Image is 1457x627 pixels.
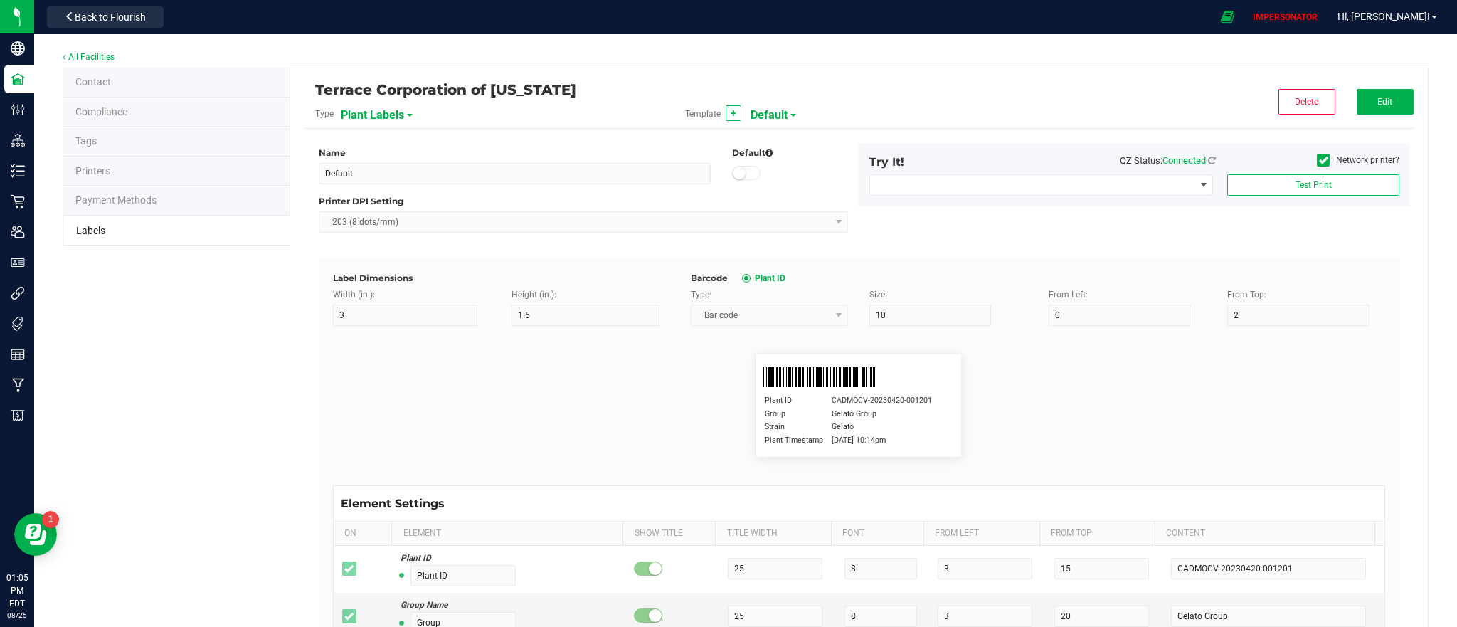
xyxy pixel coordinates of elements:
[1317,154,1399,167] label: Network printer?
[315,78,1033,102] div: Terrace Corporation of [US_STATE]
[6,610,28,621] p: 08/25
[1247,11,1323,23] p: IMPERSONATOR
[341,103,404,127] span: Plant Labels
[401,569,410,582] span: Dynamic element
[11,378,25,392] inline-svg: Manufacturing
[512,288,556,301] label: Height (in.):
[75,135,97,147] span: Tags
[333,288,375,301] label: Width (in.):
[1212,3,1244,31] span: Open Ecommerce Menu
[401,552,516,565] div: Plant ID
[315,102,334,126] span: Type
[726,105,741,121] button: +
[1295,97,1318,107] span: Delete
[1227,174,1399,196] button: Test Print
[765,421,832,433] span: Strain
[1120,155,1216,166] span: QZ Status:
[11,286,25,300] inline-svg: Integrations
[622,522,715,546] th: Show Title
[391,522,622,546] th: Element
[1278,89,1335,115] button: Delete
[1337,11,1430,22] span: Hi, [PERSON_NAME]!
[869,154,904,171] label: Try It!
[923,522,1039,546] th: From Left
[11,102,25,117] inline-svg: Configuration
[75,106,127,117] span: State Registry
[319,147,711,159] div: Name
[319,195,849,208] div: Printer DPI Setting
[11,194,25,209] inline-svg: Retail
[765,395,832,406] span: Plant ID
[11,317,25,331] inline-svg: Tags
[1357,89,1414,115] button: Edit
[47,6,164,28] button: Back to Flourish
[1049,288,1088,301] label: From Left:
[75,76,111,88] span: Contact
[715,522,831,546] th: Title Width
[410,565,516,586] input: Plant ID Example Value: CADMOCV-20230420-001201
[831,522,923,546] th: Font
[765,149,773,157] i: Setting a non-default template as the new default will also update the existing default. Default ...
[42,511,59,528] iframe: Resource center unread badge
[341,108,404,122] a: Plant Labels
[6,571,28,610] p: 01:05 PM EDT
[11,41,25,56] inline-svg: Company
[401,599,516,612] div: Group Name
[751,108,788,122] a: Default
[765,435,832,446] span: Plant Timestamp
[832,435,886,446] span: [DATE] 10:14pm
[341,493,445,514] div: Element Settings
[334,522,391,546] th: On
[765,409,832,420] span: Group
[11,133,25,147] inline-svg: Distribution
[751,273,785,284] span: Plant ID
[1162,155,1206,166] span: Connected
[731,107,736,119] span: +
[1039,522,1155,546] th: From Top
[691,288,711,301] label: Type:
[11,164,25,178] inline-svg: Inventory
[691,272,1385,285] div: Barcode
[832,421,854,433] span: Gelato
[869,174,1213,196] span: NO DATA FOUND
[1296,180,1332,190] span: Test Print
[11,225,25,239] inline-svg: Users
[76,225,105,236] span: Label Maker
[732,147,849,159] div: Default
[11,255,25,270] inline-svg: User Roles
[75,165,110,176] span: Printers
[333,272,669,285] div: Label Dimensions
[832,395,932,406] span: CADMOCV-20230420-001201
[832,409,876,420] span: Gelato Group
[75,194,157,206] span: Payment Methods
[726,105,741,121] submit-button: Add new template
[869,288,887,301] label: Size:
[75,11,146,23] span: Back to Flourish
[11,347,25,362] inline-svg: Reports
[1227,288,1266,301] label: From Top:
[63,52,115,62] a: All Facilities
[685,102,721,126] span: Template
[1377,97,1392,107] span: Edit
[14,513,57,556] iframe: Resource center
[1155,522,1374,546] th: Content
[11,409,25,423] inline-svg: Billing
[11,72,25,86] inline-svg: Facilities
[751,103,788,127] span: Default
